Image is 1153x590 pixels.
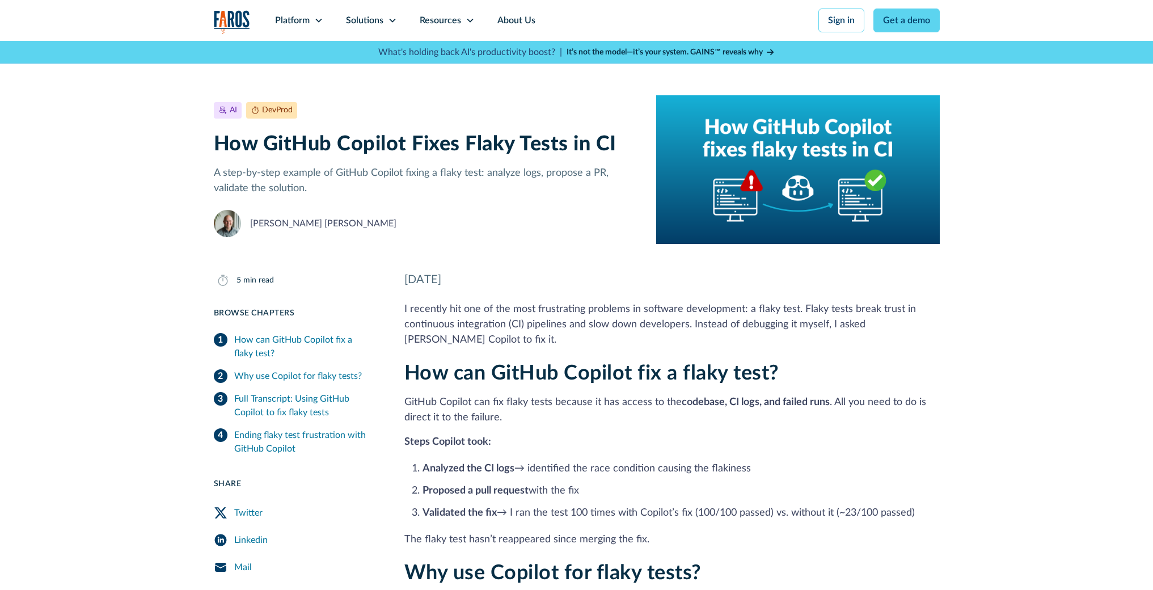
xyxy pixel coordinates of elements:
strong: It’s not the model—it’s your system. GAINS™ reveals why [567,48,763,56]
li: with the fix [423,483,940,499]
a: LinkedIn Share [214,526,377,554]
strong: codebase, CI logs, and failed runs [682,397,830,407]
a: Why use Copilot for flaky tests? [214,365,377,387]
a: Get a demo [873,9,940,32]
a: Ending flaky test frustration with GitHub Copilot [214,424,377,460]
div: Solutions [346,14,383,27]
strong: Analyzed the CI logs [423,463,514,474]
div: Mail [234,560,252,574]
div: How can GitHub Copilot fix a flaky test? [234,333,377,360]
a: How can GitHub Copilot fix a flaky test? [214,328,377,365]
div: [DATE] [404,271,940,288]
a: home [214,10,250,33]
div: 5 [236,275,241,286]
a: Twitter Share [214,499,377,526]
a: It’s not the model—it’s your system. GAINS™ reveals why [567,47,775,58]
div: AI [230,104,237,116]
h2: Why use Copilot for flaky tests? [404,561,940,585]
strong: Proposed a pull request [423,486,529,496]
a: Sign in [818,9,864,32]
div: min read [243,275,274,286]
div: Platform [275,14,310,27]
p: What's holding back AI's productivity boost? | [378,45,562,59]
p: A step-by-step example of GitHub Copilot fixing a flaky test: analyze logs, propose a PR, validat... [214,166,639,196]
div: [PERSON_NAME] [PERSON_NAME] [250,217,396,230]
div: Ending flaky test frustration with GitHub Copilot [234,428,377,456]
div: Twitter [234,506,263,520]
div: Linkedin [234,533,268,547]
div: Share [214,478,377,490]
img: Logo of the analytics and reporting company Faros. [214,10,250,33]
a: Full Transcript: Using GitHub Copilot to fix flaky tests [214,387,377,424]
p: The flaky test hasn’t reappeared since merging the fix. [404,532,940,547]
img: Text written: How GitHub Copilot fixes flaky tests in CI, above a computer with an alert symbol, ... [656,95,939,244]
div: Browse Chapters [214,307,377,319]
div: DevProd [262,104,293,116]
p: I recently hit one of the most frustrating problems in software development: a flaky test. Flaky ... [404,302,940,348]
li: → I ran the test 100 times with Copilot’s fix (100/100 passed) vs. without it (~23/100 passed) [423,505,940,521]
div: Resources [420,14,461,27]
strong: Validated the fix [423,508,497,518]
div: Full Transcript: Using GitHub Copilot to fix flaky tests [234,392,377,419]
li: → identified the race condition causing the flakiness [423,461,940,477]
img: Yandry Perez Clemente [214,210,241,237]
div: Why use Copilot for flaky tests? [234,369,362,383]
h1: How GitHub Copilot Fixes Flaky Tests in CI [214,132,639,157]
strong: Steps Copilot took: [404,437,491,447]
a: Mail Share [214,554,377,581]
h2: How can GitHub Copilot fix a flaky test? [404,361,940,386]
p: GitHub Copilot can fix flaky tests because it has access to the . All you need to do is direct it... [404,395,940,425]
